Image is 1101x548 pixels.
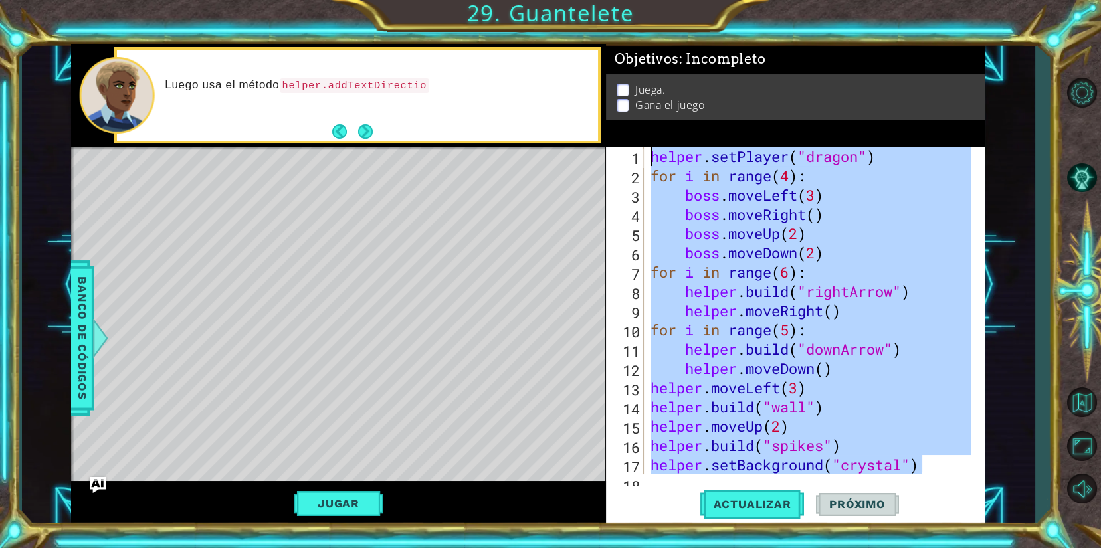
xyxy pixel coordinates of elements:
[358,124,373,139] button: Next
[609,245,644,264] div: 6
[609,187,644,207] div: 3
[609,361,644,380] div: 12
[72,269,93,407] span: Banco de códigos
[609,438,644,457] div: 16
[679,51,765,67] span: : Incompleto
[609,476,644,496] div: 18
[71,147,685,538] div: Level Map
[609,149,644,168] div: 1
[1062,381,1101,425] a: Volver al mapa
[700,486,805,523] button: Actualizar
[609,380,644,399] div: 13
[1062,383,1101,422] button: Volver al mapa
[90,477,106,493] button: Ask AI
[816,486,898,523] button: Próximo
[332,124,358,139] button: Back
[294,491,383,516] button: Jugar
[609,303,644,322] div: 9
[609,264,644,284] div: 7
[609,322,644,341] div: 10
[609,226,644,245] div: 5
[1062,427,1101,466] button: Maximizar navegador
[609,207,644,226] div: 4
[615,51,766,68] span: Objetivos
[700,498,805,511] span: Actualizar
[635,98,704,112] p: Gana el juego
[280,78,430,93] code: helper.addTextDirectio
[609,457,644,476] div: 17
[1062,74,1101,112] button: Opciones de nivel
[1062,470,1101,508] button: Sonido apagado
[609,418,644,438] div: 15
[609,284,644,303] div: 8
[609,399,644,418] div: 14
[1062,159,1101,197] button: Pista IA
[816,498,898,511] span: Próximo
[609,341,644,361] div: 11
[165,78,588,93] p: Luego usa el método
[635,82,665,97] p: Juega.
[609,168,644,187] div: 2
